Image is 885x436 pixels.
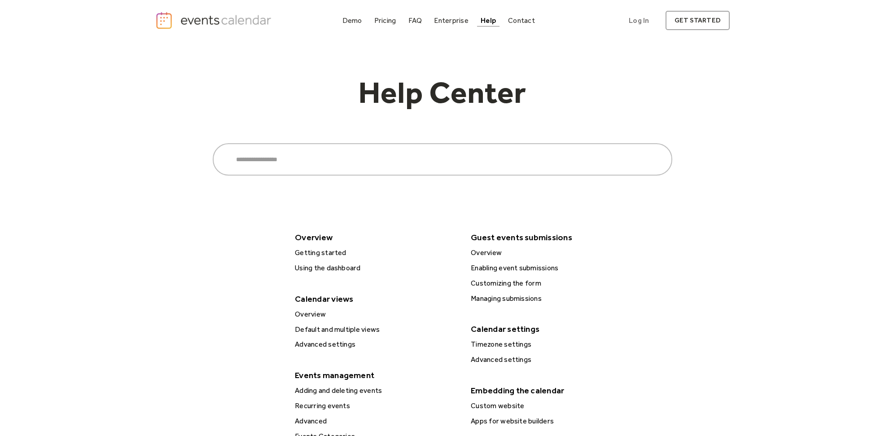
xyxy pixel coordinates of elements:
a: Contact [504,14,539,26]
a: Timezone settings [467,339,636,350]
div: Contact [508,18,535,23]
a: FAQ [405,14,426,26]
div: Enabling event submissions [468,262,636,274]
div: Overview [292,308,460,320]
a: Managing submissions [467,293,636,304]
div: Recurring events [292,400,460,412]
a: Default and multiple views [291,324,460,335]
a: Overview [467,247,636,259]
div: Timezone settings [468,339,636,350]
div: Advanced settings [292,339,460,350]
div: Guest events submissions [466,229,635,245]
a: Advanced [291,415,460,427]
div: Calendar views [290,291,459,307]
div: Pricing [374,18,396,23]
div: Apps for website builders [468,415,636,427]
a: Recurring events [291,400,460,412]
a: Using the dashboard [291,262,460,274]
a: Customizing the form [467,277,636,289]
div: Help [481,18,496,23]
a: get started [666,11,730,30]
a: Advanced settings [467,354,636,366]
div: Overview [290,229,459,245]
a: Enabling event submissions [467,262,636,274]
div: Calendar settings [466,321,635,337]
div: FAQ [408,18,422,23]
a: Apps for website builders [467,415,636,427]
a: Custom website [467,400,636,412]
div: Demo [342,18,362,23]
a: Getting started [291,247,460,259]
div: Enterprise [434,18,468,23]
div: Custom website [468,400,636,412]
div: Events management [290,367,459,383]
div: Getting started [292,247,460,259]
div: Embedding the calendar [466,383,635,398]
h1: Help Center [317,77,568,116]
div: Advanced settings [468,354,636,366]
a: Overview [291,308,460,320]
a: Pricing [371,14,400,26]
div: Customizing the form [468,277,636,289]
a: Adding and deleting events [291,385,460,396]
a: Log In [620,11,658,30]
div: Managing submissions [468,293,636,304]
div: Advanced [292,415,460,427]
a: home [155,11,274,30]
a: Advanced settings [291,339,460,350]
div: Default and multiple views [292,324,460,335]
a: Enterprise [430,14,472,26]
div: Using the dashboard [292,262,460,274]
a: Help [477,14,499,26]
div: Adding and deleting events [292,385,460,396]
a: Demo [339,14,366,26]
div: Overview [468,247,636,259]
